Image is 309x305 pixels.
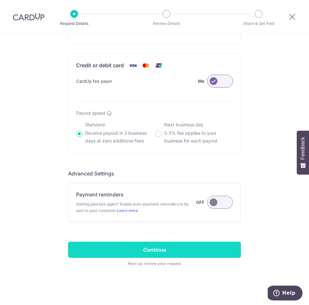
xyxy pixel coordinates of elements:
p: 0.3% fee applies to your business for each payout [164,129,233,145]
img: CardUp [13,13,45,21]
p: Payment reminders [76,191,124,198]
p: Share & Get Paid [241,20,277,27]
span: Getting paid late again? Enable auto-payment reminders to be sent to your customer. [76,201,196,214]
p: Next business day [164,121,233,128]
p: Credit or debit card [76,61,124,69]
span: CardUp fee payor [76,77,112,85]
img: Mastercard [139,61,152,69]
p: Receive payout in 3 business days at zero additional fees [85,129,154,145]
p: Review Details [148,20,184,27]
button: Feedback - Show survey [297,131,309,174]
img: Union Pay [152,61,165,69]
span: Feedback [300,137,306,160]
label: Me [198,77,204,85]
span: Next up, review your request [68,260,241,267]
input: Continue [68,242,241,258]
p: Standard [85,121,154,128]
span: translation missing: en.company.payment_requests.form.header.labels.advanced_settings [68,170,114,177]
div: Payout speed [76,110,233,116]
a: Learn more [117,208,138,213]
div: Payment reminders Getting paid late again? Enable auto-payment reminders to be sent to your custo... [76,191,233,214]
label: OFF [196,198,204,206]
p: Request Details [56,20,92,27]
img: Visa [126,61,139,69]
iframe: Opens a widget where you can find more information [268,286,303,302]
